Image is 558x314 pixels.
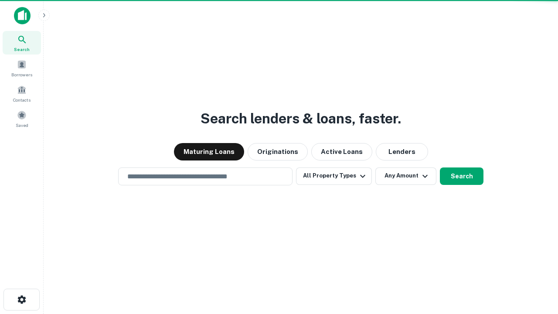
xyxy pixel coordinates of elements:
button: Maturing Loans [174,143,244,160]
iframe: Chat Widget [514,244,558,286]
span: Search [14,46,30,53]
a: Borrowers [3,56,41,80]
button: Search [440,167,483,185]
a: Search [3,31,41,55]
img: capitalize-icon.png [14,7,31,24]
span: Contacts [13,96,31,103]
a: Contacts [3,82,41,105]
button: All Property Types [296,167,372,185]
button: Lenders [376,143,428,160]
button: Originations [248,143,308,160]
button: Any Amount [375,167,436,185]
span: Borrowers [11,71,32,78]
h3: Search lenders & loans, faster. [201,108,401,129]
span: Saved [16,122,28,129]
button: Active Loans [311,143,372,160]
a: Saved [3,107,41,130]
